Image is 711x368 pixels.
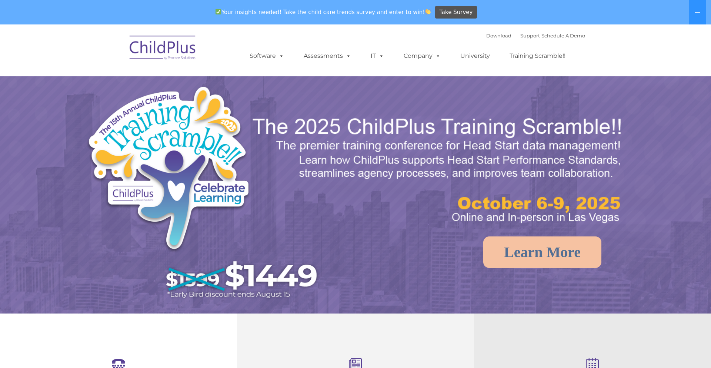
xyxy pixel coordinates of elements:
font: | [486,33,585,39]
a: Company [396,49,448,63]
a: Take Survey [435,6,477,19]
a: Software [242,49,291,63]
a: Training Scramble!! [502,49,573,63]
a: Support [520,33,540,39]
img: 👏 [425,9,431,14]
a: University [453,49,497,63]
img: ChildPlus by Procare Solutions [126,30,200,67]
span: Take Survey [439,6,473,19]
img: ✅ [216,9,221,14]
a: Learn More [483,236,601,268]
a: Schedule A Demo [541,33,585,39]
a: Assessments [296,49,358,63]
a: Download [486,33,511,39]
span: Your insights needed! Take the child care trends survey and enter to win! [212,5,434,19]
a: IT [363,49,391,63]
